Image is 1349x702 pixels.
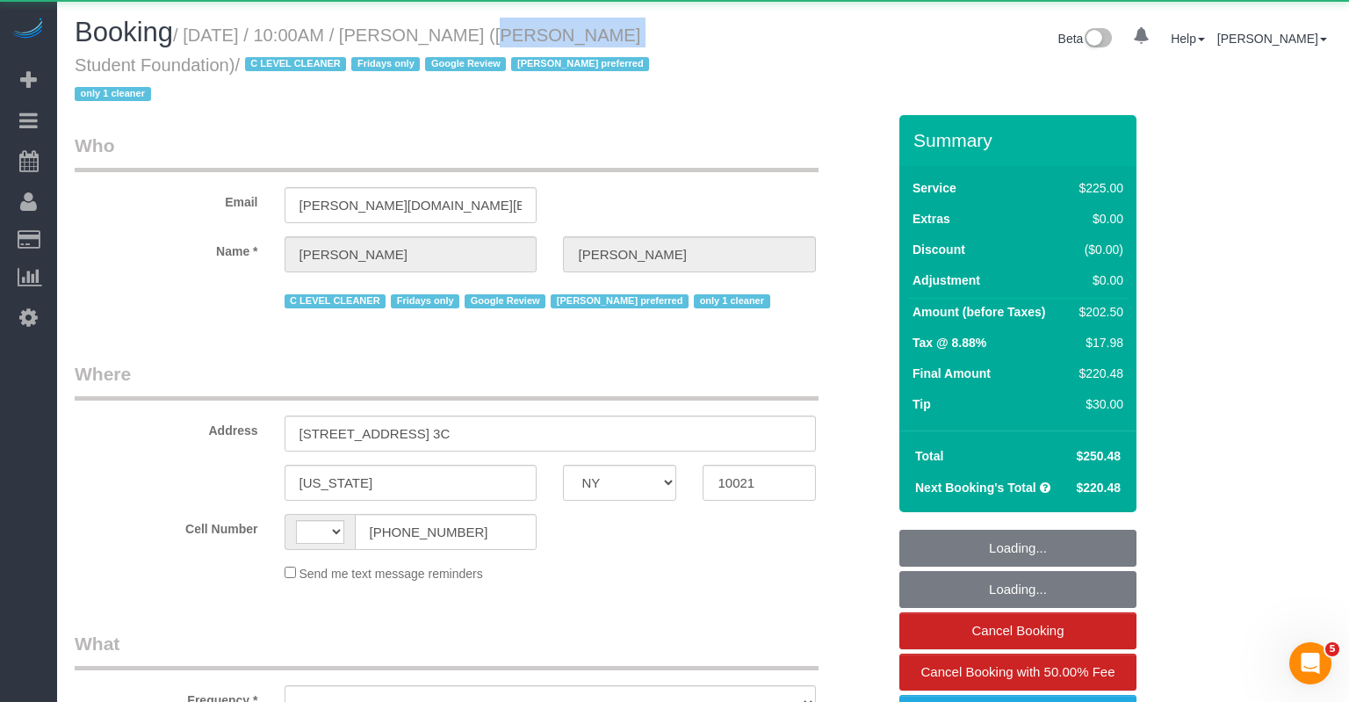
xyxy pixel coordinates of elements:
[913,395,931,413] label: Tip
[1076,449,1121,463] span: $250.48
[75,55,654,105] span: /
[913,334,986,351] label: Tax @ 8.88%
[75,361,819,401] legend: Where
[425,57,506,71] span: Google Review
[75,17,173,47] span: Booking
[285,294,386,308] span: C LEVEL CLEANER
[913,303,1045,321] label: Amount (before Taxes)
[1076,481,1121,495] span: $220.48
[563,236,816,272] input: Last Name
[915,481,1036,495] strong: Next Booking's Total
[899,612,1136,649] a: Cancel Booking
[465,294,545,308] span: Google Review
[913,130,1128,150] h3: Summary
[1072,210,1123,228] div: $0.00
[75,133,819,172] legend: Who
[391,294,459,308] span: Fridays only
[1325,642,1339,656] span: 5
[694,294,770,308] span: only 1 cleaner
[1289,642,1331,684] iframe: Intercom live chat
[61,187,271,211] label: Email
[1072,334,1123,351] div: $17.98
[1072,179,1123,197] div: $225.00
[913,210,950,228] label: Extras
[1072,271,1123,289] div: $0.00
[285,187,537,223] input: Email
[1072,303,1123,321] div: $202.50
[75,87,151,101] span: only 1 cleaner
[285,236,537,272] input: First Name
[285,465,537,501] input: City
[913,179,956,197] label: Service
[921,664,1115,679] span: Cancel Booking with 50.00% Fee
[913,271,980,289] label: Adjustment
[61,416,271,439] label: Address
[1072,241,1123,258] div: ($0.00)
[915,449,943,463] strong: Total
[551,294,689,308] span: [PERSON_NAME] preferred
[61,236,271,260] label: Name *
[1217,32,1327,46] a: [PERSON_NAME]
[61,514,271,538] label: Cell Number
[245,57,347,71] span: C LEVEL CLEANER
[913,365,991,382] label: Final Amount
[299,567,482,581] span: Send me text message reminders
[703,465,816,501] input: Zip Code
[1171,32,1205,46] a: Help
[511,57,649,71] span: [PERSON_NAME] preferred
[75,631,819,670] legend: What
[1072,395,1123,413] div: $30.00
[1072,365,1123,382] div: $220.48
[351,57,420,71] span: Fridays only
[1058,32,1113,46] a: Beta
[913,241,965,258] label: Discount
[1083,28,1112,51] img: New interface
[899,654,1136,691] a: Cancel Booking with 50.00% Fee
[75,25,654,105] small: / [DATE] / 10:00AM / [PERSON_NAME] ([PERSON_NAME] Student Foundation)
[355,514,537,550] input: Cell Number
[11,18,46,42] img: Automaid Logo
